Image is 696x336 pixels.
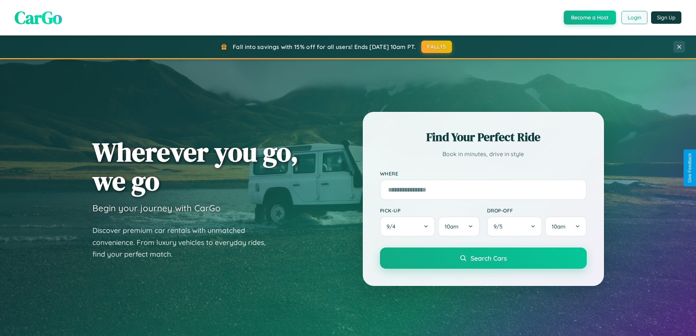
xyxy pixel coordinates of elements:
[380,170,587,177] label: Where
[494,223,506,230] span: 9 / 5
[387,223,399,230] span: 9 / 4
[552,223,566,230] span: 10am
[621,11,647,24] button: Login
[380,216,436,237] button: 9/4
[487,216,543,237] button: 9/5
[15,5,62,30] span: CarGo
[438,216,479,237] button: 10am
[545,216,586,237] button: 10am
[92,137,298,195] h1: Wherever you go, we go
[487,207,587,214] label: Drop-off
[92,203,221,214] h3: Begin your journey with CarGo
[471,254,507,262] span: Search Cars
[564,11,616,24] button: Become a Host
[687,153,692,183] div: Give Feedback
[651,11,681,24] button: Sign Up
[380,207,480,214] label: Pick-up
[92,224,275,260] p: Discover premium car rentals with unmatched convenience. From luxury vehicles to everyday rides, ...
[380,248,587,269] button: Search Cars
[380,129,587,145] h2: Find Your Perfect Ride
[445,223,459,230] span: 10am
[421,41,452,53] button: FALL15
[380,149,587,159] p: Book in minutes, drive in style
[233,43,416,50] span: Fall into savings with 15% off for all users! Ends [DATE] 10am PT.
